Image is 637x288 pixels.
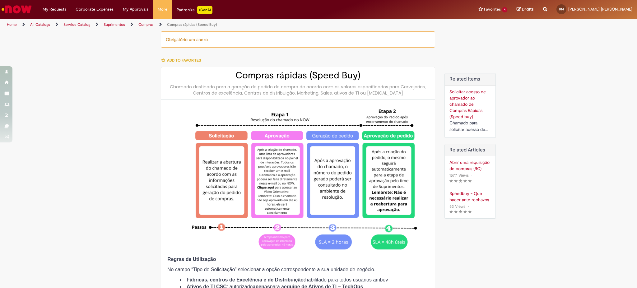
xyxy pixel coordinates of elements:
[76,6,114,12] span: Corporate Expenses
[161,31,435,48] div: Obrigatório um anexo.
[187,277,305,282] u: Fábricas, centros de Excelência e de Distribuição:
[502,7,507,12] span: 4
[467,202,470,211] span: •
[444,73,496,138] div: Related Items
[568,7,632,12] span: [PERSON_NAME] [PERSON_NAME]
[167,58,201,63] span: Add to favorites
[167,267,375,272] span: No campo “Tipo de Solicitação” selecionar a opção correspondente a sua unidade de negócio.
[470,171,474,179] span: •
[449,173,469,178] span: 1577 Views
[30,22,50,27] a: All Catalogs
[449,190,491,203] a: Speedbuy - Que hacer ante rechazos
[559,7,564,11] span: RM
[7,22,17,27] a: Home
[449,147,491,153] h3: Related Articles
[167,22,217,27] a: Compras rápidas (Speed Buy)
[63,22,90,27] a: Service Catalog
[449,204,465,209] span: 53 Views
[123,6,148,12] span: My Approvals
[43,6,66,12] span: My Requests
[449,77,491,82] h2: Related Items
[158,6,167,12] span: More
[5,19,420,30] ul: Page breadcrumbs
[138,22,154,27] a: Compras
[167,257,216,262] strong: Regras de Utilização
[484,6,501,12] span: Favorites
[177,6,212,14] div: Padroniza
[449,89,486,119] a: Solicitar acesso de aprovador ao chamado de Compras Rápidas (Speed buy)
[180,276,429,284] li: habilitado para todos usuários ambev
[1,3,33,16] img: ServiceNow
[167,70,429,81] h2: Compras rápidas (Speed Buy)
[167,84,429,96] div: Chamado destinado para a geração de pedido de compra de acordo com os valores especificados para ...
[517,7,534,12] a: Drafts
[104,22,125,27] a: Suprimentos
[522,6,534,12] span: Drafts
[161,54,204,67] button: Add to favorites
[197,6,212,14] p: +GenAi
[449,120,491,133] div: Chamado para solicitar acesso de aprovador ao ticket de Speed buy
[449,159,491,172] a: Abrir uma requisição de compras (RC)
